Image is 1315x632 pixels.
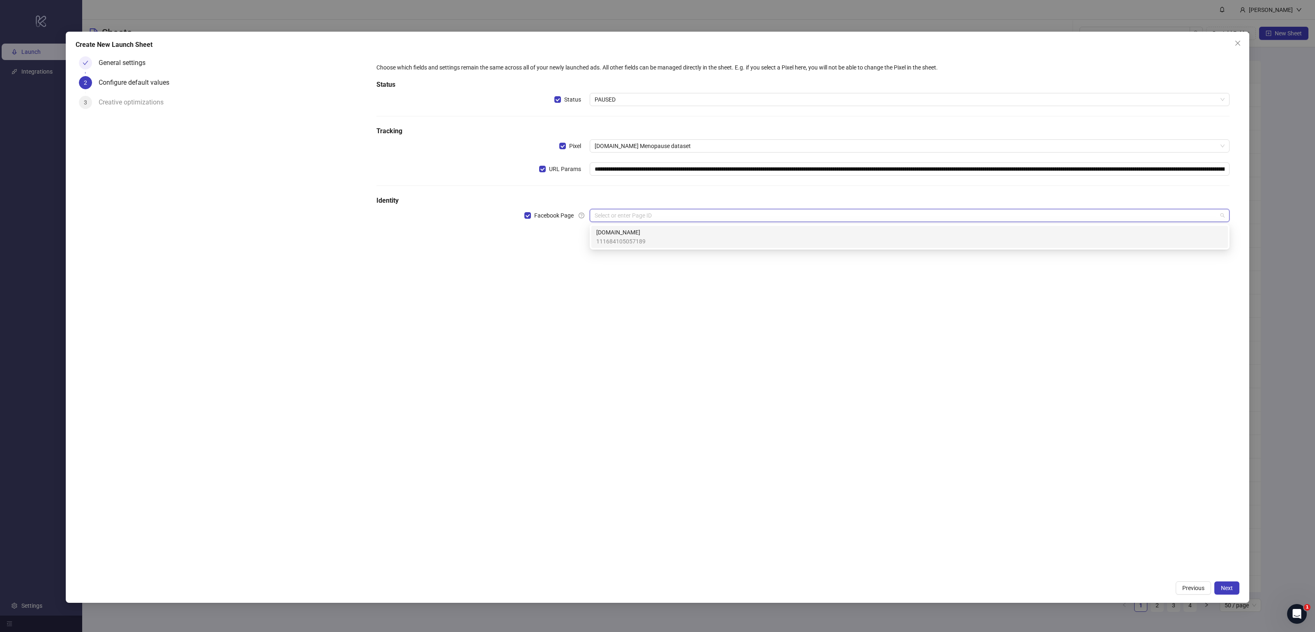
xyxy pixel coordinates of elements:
span: 1 [1304,604,1310,611]
button: Previous [1176,581,1211,595]
span: Next [1221,585,1233,591]
span: [DOMAIN_NAME] [596,228,646,237]
span: check [83,60,88,66]
span: Facebook Page [531,211,577,220]
button: Next [1214,581,1239,595]
h5: Tracking [376,126,1230,136]
button: Close [1231,37,1244,50]
span: close [1234,40,1241,46]
span: 111684105057189 [596,237,646,246]
div: Configure default values [99,76,176,89]
span: 2 [84,79,87,86]
span: Bioma.health Menopause dataset [595,140,1225,152]
span: URL Params [546,164,584,174]
span: PAUSED [595,93,1225,106]
iframe: Intercom live chat [1287,604,1307,624]
div: Bioma.Health [591,226,1228,248]
span: question-circle [579,213,584,218]
div: Creative optimizations [99,96,170,109]
span: Pixel [566,141,584,150]
div: Choose which fields and settings remain the same across all of your newly launched ads. All other... [376,63,1230,72]
h5: Status [376,80,1230,90]
div: General settings [99,56,152,69]
span: Previous [1182,585,1204,591]
span: Status [561,95,584,104]
h5: Identity [376,196,1230,206]
div: Create New Launch Sheet [76,40,1239,50]
span: 3 [84,99,87,106]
